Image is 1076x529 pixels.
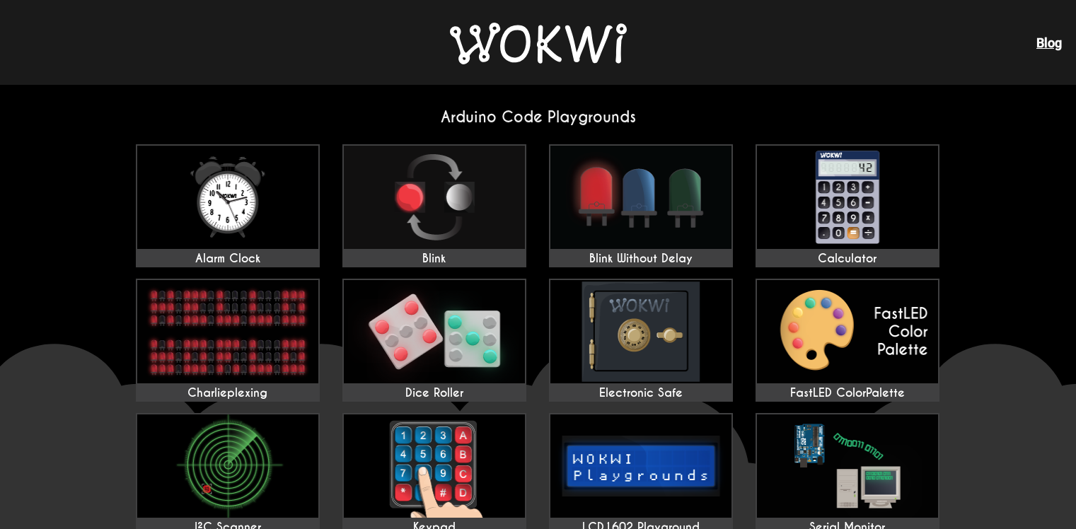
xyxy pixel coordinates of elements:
a: FastLED ColorPalette [756,279,939,402]
a: Charlieplexing [136,279,320,402]
a: Blog [1036,35,1062,50]
div: Dice Roller [344,386,525,400]
a: Dice Roller [342,279,526,402]
a: Calculator [756,144,939,267]
div: Electronic Safe [550,386,731,400]
img: Calculator [757,146,938,249]
div: Blink Without Delay [550,252,731,266]
img: Electronic Safe [550,280,731,383]
h2: Arduino Code Playgrounds [125,107,952,127]
div: Calculator [757,252,938,266]
div: Charlieplexing [137,386,318,400]
img: Charlieplexing [137,280,318,383]
a: Electronic Safe [549,279,733,402]
img: I²C Scanner [137,414,318,518]
div: FastLED ColorPalette [757,386,938,400]
img: Blink Without Delay [550,146,731,249]
img: Serial Monitor [757,414,938,518]
img: FastLED ColorPalette [757,280,938,383]
img: Dice Roller [344,280,525,383]
div: Alarm Clock [137,252,318,266]
img: Wokwi [450,23,627,64]
div: Blink [344,252,525,266]
a: Alarm Clock [136,144,320,267]
img: Keypad [344,414,525,518]
a: Blink [342,144,526,267]
a: Blink Without Delay [549,144,733,267]
img: Blink [344,146,525,249]
img: Alarm Clock [137,146,318,249]
img: LCD1602 Playground [550,414,731,518]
